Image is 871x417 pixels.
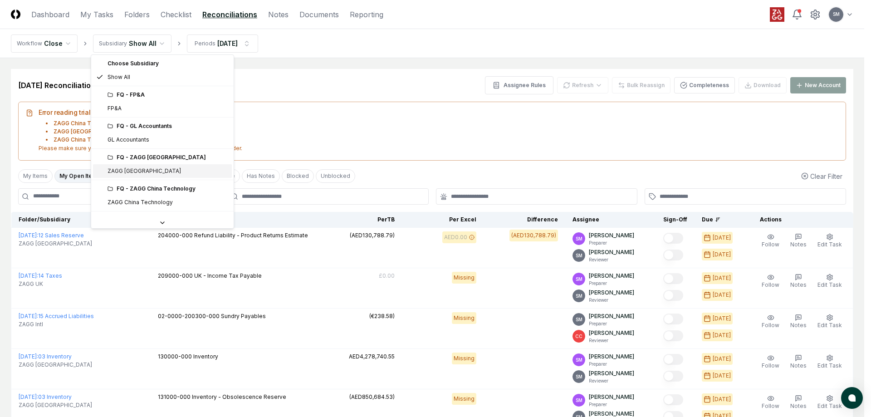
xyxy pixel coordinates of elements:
[108,153,228,162] div: FQ - ZAGG [GEOGRAPHIC_DATA]
[108,185,228,193] div: FQ - ZAGG China Technology
[108,167,181,175] div: ZAGG [GEOGRAPHIC_DATA]
[108,104,122,113] div: FP&A
[108,122,228,130] div: FQ - GL Accountants
[108,136,149,144] div: GL Accountants
[108,73,130,81] span: Show All
[108,91,228,99] div: FQ - FP&A
[108,198,173,206] div: ZAGG China Technology
[108,216,228,224] div: FQ - ZAGG [GEOGRAPHIC_DATA] Trading
[93,57,232,70] div: Choose Subsidiary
